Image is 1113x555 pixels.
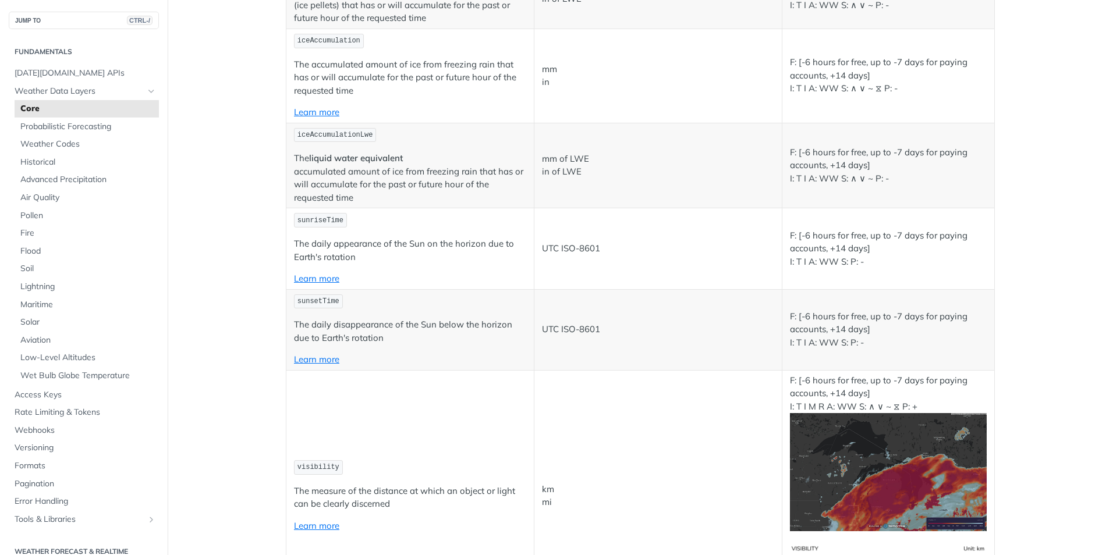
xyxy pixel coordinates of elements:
span: CTRL-/ [127,16,153,25]
a: Webhooks [9,422,159,439]
img: visibility [790,413,987,531]
span: Tools & Libraries [15,514,144,525]
span: visibility [297,463,339,471]
span: Formats [15,460,156,472]
a: Learn more [294,106,339,118]
a: Probabilistic Forecasting [15,118,159,136]
p: mm in [542,63,774,89]
span: Aviation [20,335,156,346]
h2: Fundamentals [9,47,159,57]
span: Wet Bulb Globe Temperature [20,370,156,382]
span: Weather Data Layers [15,86,144,97]
a: Rate Limiting & Tokens [9,404,159,421]
span: Solar [20,316,156,328]
span: Maritime [20,299,156,311]
a: Fire [15,225,159,242]
a: Error Handling [9,493,159,510]
a: Core [15,100,159,118]
a: Access Keys [9,386,159,404]
span: Lightning [20,281,156,293]
span: Probabilistic Forecasting [20,121,156,133]
span: Low-Level Altitudes [20,352,156,364]
p: UTC ISO-8601 [542,242,774,255]
a: Maritime [15,296,159,314]
a: Soil [15,260,159,277]
span: iceAccumulationLwe [297,131,373,139]
span: Webhooks [15,425,156,436]
span: Error Handling [15,496,156,507]
p: F: [-6 hours for free, up to -7 days for paying accounts, +14 days] I: T I A: WW S: P: - [790,229,987,269]
a: Advanced Precipitation [15,171,159,188]
strong: liquid water equivalent [309,152,403,163]
span: Pagination [15,478,156,490]
span: Advanced Precipitation [20,174,156,186]
a: Learn more [294,520,339,531]
span: sunriseTime [297,216,343,225]
span: iceAccumulation [297,37,360,45]
a: Flood [15,243,159,260]
a: Aviation [15,332,159,349]
a: Pagination [9,475,159,493]
span: Weather Codes [20,138,156,150]
p: The accumulated amount of ice from freezing rain that has or will accumulate for the past or futu... [294,58,526,98]
p: km mi [542,483,774,509]
span: Pollen [20,210,156,222]
span: Versioning [15,442,156,454]
p: F: [-6 hours for free, up to -7 days for paying accounts, +14 days] I: T I A: WW S: ∧ ∨ ~ P: - [790,146,987,186]
p: The daily disappearance of the Sun below the horizon due to Earth's rotation [294,318,526,344]
a: Weather Codes [15,136,159,153]
a: Formats [9,457,159,475]
a: Pollen [15,207,159,225]
a: Weather Data LayersHide subpages for Weather Data Layers [9,83,159,100]
span: Soil [20,263,156,275]
a: Lightning [15,278,159,296]
p: F: [-6 hours for free, up to -7 days for paying accounts, +14 days] I: T I A: WW S: ∧ ∨ ~ ⧖ P: - [790,56,987,95]
button: Hide subpages for Weather Data Layers [147,87,156,96]
span: [DATE][DOMAIN_NAME] APIs [15,67,156,79]
a: Air Quality [15,189,159,207]
span: Fire [20,227,156,239]
span: Historical [20,156,156,168]
p: The daily appearance of the Sun on the horizon due to Earth's rotation [294,237,526,264]
a: Versioning [9,439,159,457]
span: Expand image [790,466,987,477]
p: F: [-6 hours for free, up to -7 days for paying accounts, +14 days] I: T I M R A: WW S: ∧ ∨ ~ ⧖ P: + [790,374,987,531]
a: Wet Bulb Globe Temperature [15,367,159,385]
button: JUMP TOCTRL-/ [9,12,159,29]
a: Historical [15,154,159,171]
p: UTC ISO-8601 [542,323,774,336]
span: Flood [20,246,156,257]
a: Learn more [294,354,339,365]
a: Learn more [294,273,339,284]
p: The accumulated amount of ice from freezing rain that has or will accumulate for the past or futu... [294,152,526,204]
p: mm of LWE in of LWE [542,152,774,179]
p: The measure of the distance at which an object or light can be clearly discerned [294,485,526,511]
span: Rate Limiting & Tokens [15,407,156,418]
a: Low-Level Altitudes [15,349,159,367]
span: sunsetTime [297,297,339,305]
p: F: [-6 hours for free, up to -7 days for paying accounts, +14 days] I: T I A: WW S: P: - [790,310,987,350]
a: Solar [15,314,159,331]
span: Air Quality [20,192,156,204]
span: Core [20,103,156,115]
button: Show subpages for Tools & Libraries [147,515,156,524]
a: [DATE][DOMAIN_NAME] APIs [9,65,159,82]
span: Access Keys [15,389,156,401]
a: Tools & LibrariesShow subpages for Tools & Libraries [9,511,159,528]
